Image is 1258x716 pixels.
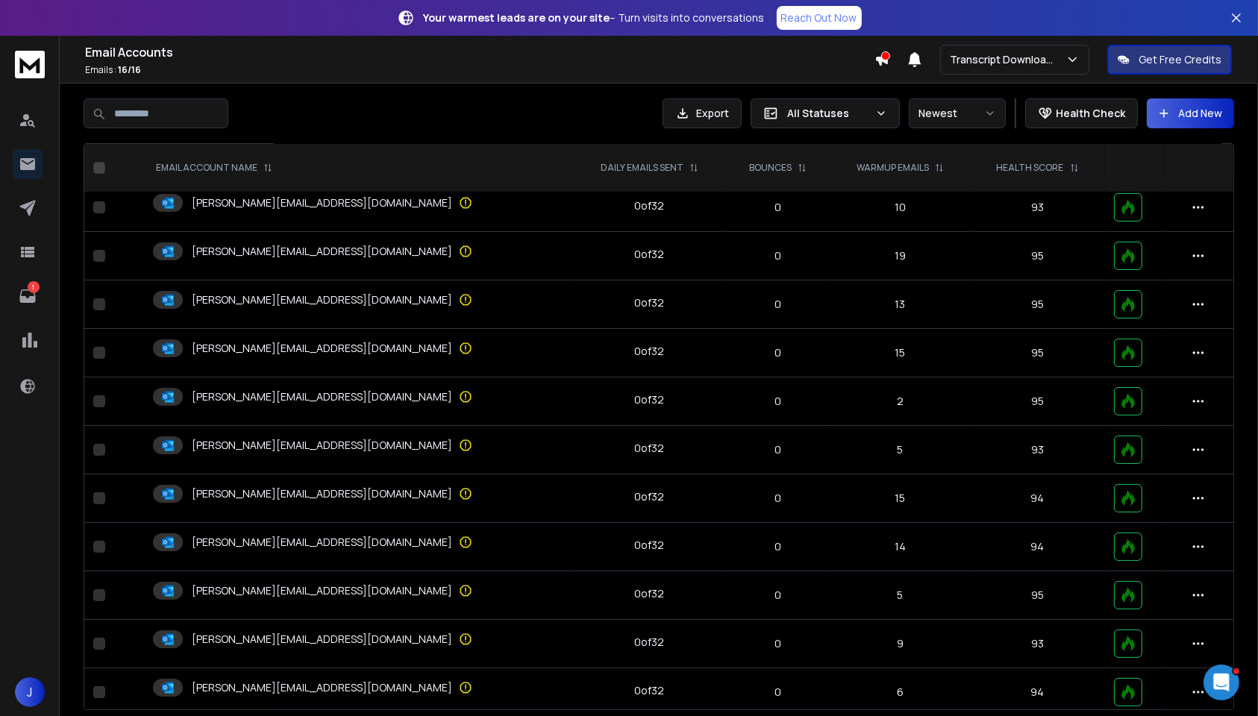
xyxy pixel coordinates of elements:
[192,244,452,259] p: [PERSON_NAME][EMAIL_ADDRESS][DOMAIN_NAME]
[971,329,1105,377] td: 95
[634,441,664,456] div: 0 of 32
[830,183,971,232] td: 10
[634,198,664,213] div: 0 of 32
[192,680,452,695] p: [PERSON_NAME][EMAIL_ADDRESS][DOMAIN_NAME]
[971,280,1105,329] td: 95
[971,571,1105,620] td: 95
[909,98,1006,128] button: Newest
[85,64,874,76] p: Emails :
[736,588,821,603] p: 0
[971,620,1105,668] td: 93
[1147,98,1234,128] button: Add New
[971,474,1105,523] td: 94
[192,341,452,356] p: [PERSON_NAME][EMAIL_ADDRESS][DOMAIN_NAME]
[830,620,971,668] td: 9
[634,635,664,650] div: 0 of 32
[634,683,664,698] div: 0 of 32
[830,280,971,329] td: 13
[28,281,40,293] p: 1
[663,98,742,128] button: Export
[15,677,45,707] button: J
[634,295,664,310] div: 0 of 32
[830,523,971,571] td: 14
[736,636,821,651] p: 0
[749,162,792,174] p: BOUNCES
[634,489,664,504] div: 0 of 32
[971,377,1105,426] td: 95
[830,232,971,280] td: 19
[736,345,821,360] p: 0
[857,162,929,174] p: WARMUP EMAILS
[781,10,857,25] p: Reach Out Now
[971,183,1105,232] td: 93
[736,539,821,554] p: 0
[634,586,664,601] div: 0 of 32
[950,52,1065,67] p: Transcript Downloader
[15,51,45,78] img: logo
[85,43,874,61] h1: Email Accounts
[13,281,43,311] a: 1
[971,232,1105,280] td: 95
[971,523,1105,571] td: 94
[634,247,664,262] div: 0 of 32
[736,248,821,263] p: 0
[601,162,683,174] p: DAILY EMAILS SENT
[997,162,1064,174] p: HEALTH SCORE
[736,442,821,457] p: 0
[192,195,452,210] p: [PERSON_NAME][EMAIL_ADDRESS][DOMAIN_NAME]
[830,329,971,377] td: 15
[424,10,765,25] p: – Turn visits into conversations
[1139,52,1221,67] p: Get Free Credits
[634,538,664,553] div: 0 of 32
[971,426,1105,474] td: 93
[787,106,869,121] p: All Statuses
[830,377,971,426] td: 2
[192,438,452,453] p: [PERSON_NAME][EMAIL_ADDRESS][DOMAIN_NAME]
[634,392,664,407] div: 0 of 32
[192,583,452,598] p: [PERSON_NAME][EMAIL_ADDRESS][DOMAIN_NAME]
[830,474,971,523] td: 15
[424,10,610,25] strong: Your warmest leads are on your site
[736,394,821,409] p: 0
[634,344,664,359] div: 0 of 32
[736,685,821,700] p: 0
[192,292,452,307] p: [PERSON_NAME][EMAIL_ADDRESS][DOMAIN_NAME]
[192,389,452,404] p: [PERSON_NAME][EMAIL_ADDRESS][DOMAIN_NAME]
[1204,665,1239,700] iframe: Intercom live chat
[1025,98,1138,128] button: Health Check
[192,486,452,501] p: [PERSON_NAME][EMAIL_ADDRESS][DOMAIN_NAME]
[777,6,862,30] a: Reach Out Now
[736,491,821,506] p: 0
[736,200,821,215] p: 0
[1056,106,1125,121] p: Health Check
[830,571,971,620] td: 5
[192,632,452,647] p: [PERSON_NAME][EMAIL_ADDRESS][DOMAIN_NAME]
[830,426,971,474] td: 5
[118,63,141,76] span: 16 / 16
[736,297,821,312] p: 0
[1107,45,1232,75] button: Get Free Credits
[156,162,272,174] div: EMAIL ACCOUNT NAME
[192,535,452,550] p: [PERSON_NAME][EMAIL_ADDRESS][DOMAIN_NAME]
